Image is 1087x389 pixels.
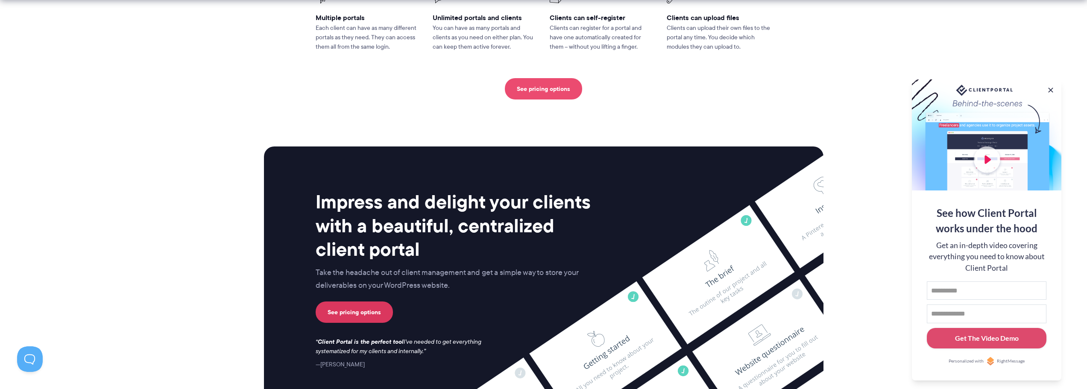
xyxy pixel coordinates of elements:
div: See how Client Portal works under the hood [927,205,1046,236]
h3: Clients can self-register [550,13,655,22]
a: See pricing options [505,78,582,99]
p: Take the headache out of client management and get a simple way to store your deliverables on you... [316,266,597,292]
iframe: Toggle Customer Support [17,346,43,372]
h3: Unlimited portals and clients [433,13,538,22]
img: Personalized with RightMessage [986,357,995,366]
a: Personalized withRightMessage [927,357,1046,366]
cite: [PERSON_NAME] [316,360,365,369]
p: Clients can upload their own files to the portal any time. You decide which modules they can uplo... [667,23,772,52]
a: See pricing options [316,301,393,323]
p: I've needed to get everything systematized for my clients and internally. [316,337,490,356]
h3: Clients can upload files [667,13,772,22]
span: Personalized with [949,358,984,365]
p: Each client can have as many different portals as they need. They can access them all from the sa... [316,23,421,52]
div: Get The Video Demo [955,333,1019,343]
span: RightMessage [997,358,1025,365]
strong: Client Portal is the perfect tool [318,337,404,346]
h2: Impress and delight your clients with a beautiful, centralized client portal [316,190,597,261]
p: Clients can register for a portal and have one automatically created for them – without you lifti... [550,23,655,52]
p: You can have as many portals and clients as you need on either plan. You can keep them active for... [433,23,538,52]
h3: Multiple portals [316,13,421,22]
div: Get an in-depth video covering everything you need to know about Client Portal [927,240,1046,274]
button: Get The Video Demo [927,328,1046,349]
